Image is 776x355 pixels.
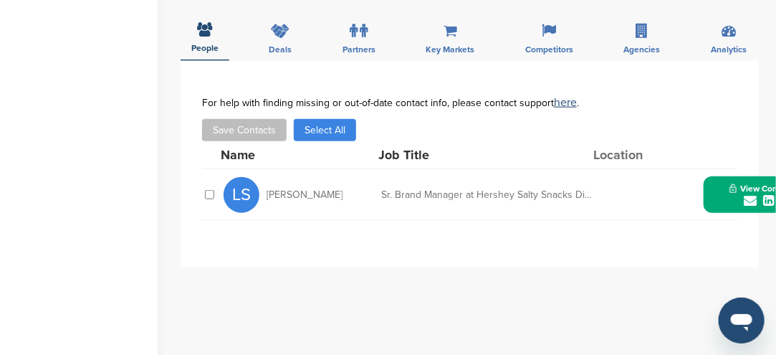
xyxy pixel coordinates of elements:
span: Key Markets [426,45,475,54]
div: Job Title [378,148,593,161]
span: Partners [343,45,375,54]
button: Select All [294,119,356,141]
div: Location [593,148,701,161]
span: Analytics [711,45,747,54]
div: For help with finding missing or out-of-date contact info, please contact support . [202,97,737,108]
iframe: Button to launch messaging window [719,298,765,344]
span: Deals [269,45,292,54]
span: Competitors [525,45,573,54]
div: Sr. Brand Manager at Hershey Salty Snacks Division [381,190,596,200]
button: Save Contacts [202,119,287,141]
span: People [191,44,219,52]
span: LS [224,177,259,213]
span: [PERSON_NAME] [267,190,343,200]
a: here [554,95,577,110]
span: Agencies [624,45,661,54]
div: Name [221,148,378,161]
